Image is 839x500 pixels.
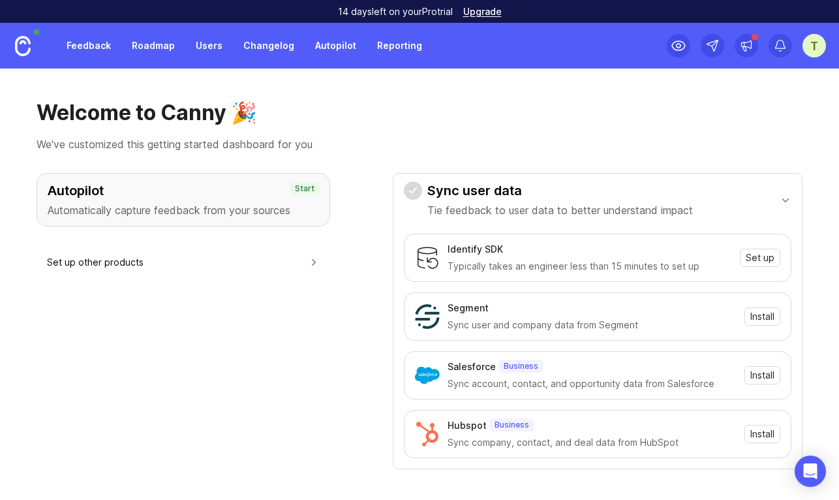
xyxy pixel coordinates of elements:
button: Install [744,425,780,443]
div: Sync user and company data from Segment [448,318,737,332]
div: Hubspot [448,418,487,433]
div: Sync company, contact, and deal data from HubSpot [448,435,737,450]
span: Install [750,428,774,441]
a: Roadmap [124,34,183,57]
h3: Sync user data [427,181,693,200]
button: Set up other products [47,247,320,277]
p: We've customized this getting started dashboard for you [37,136,802,152]
span: Install [750,369,774,382]
button: Sync user dataTie feedback to user data to better understand impact [404,174,791,226]
img: Salesforce [415,363,440,388]
a: Reporting [369,34,430,57]
h3: Autopilot [48,181,319,200]
p: Automatically capture feedback from your sources [48,202,319,218]
a: Upgrade [463,7,502,16]
p: Start [295,183,314,194]
button: Install [744,307,780,326]
img: Canny Home [15,36,31,56]
a: Users [188,34,230,57]
div: Sync account, contact, and opportunity data from Salesforce [448,377,737,391]
h1: Welcome to Canny 🎉 [37,100,802,126]
p: 14 days left on your Pro trial [338,5,453,18]
img: Hubspot [415,422,440,446]
div: Open Intercom Messenger [795,456,826,487]
button: Install [744,366,780,384]
button: t [802,34,826,57]
div: Identify SDK [448,242,503,257]
span: Set up [746,251,774,264]
a: Changelog [236,34,302,57]
div: Typically takes an engineer less than 15 minutes to set up [448,259,732,273]
button: AutopilotAutomatically capture feedback from your sourcesStart [37,173,330,227]
div: Salesforce [448,360,496,374]
div: Sync user dataTie feedback to user data to better understand impact [404,226,791,469]
button: Set up [740,249,780,267]
span: Install [750,310,774,323]
a: Autopilot [307,34,364,57]
img: Identify SDK [415,245,440,270]
p: Business [504,361,538,371]
p: Business [495,420,529,430]
div: Segment [448,301,489,315]
p: Tie feedback to user data to better understand impact [427,202,693,218]
img: Segment [415,304,440,329]
a: Feedback [59,34,119,57]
